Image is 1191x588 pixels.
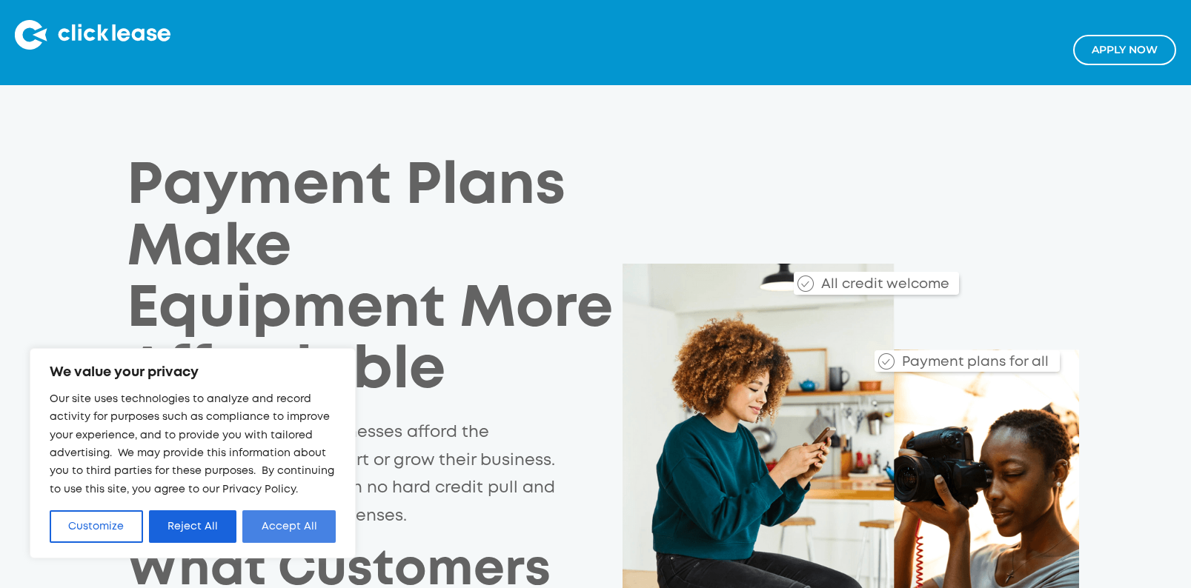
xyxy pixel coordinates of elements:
[149,510,237,543] button: Reject All
[50,510,143,543] button: Customize
[1073,35,1176,65] a: Apply NOw
[50,395,334,494] span: Our site uses technologies to analyze and record activity for purposes such as compliance to impr...
[878,353,895,370] img: Checkmark_callout
[797,275,814,292] img: Checkmark_callout
[127,156,623,403] h1: Payment Plans Make Equipment More Affordable
[242,510,336,543] button: Accept All
[50,364,336,381] p: We value your privacy
[896,344,1049,372] div: Payment plans for all
[763,265,959,295] div: All credit welcome
[30,348,356,558] div: We value your privacy
[15,20,170,50] img: Clicklease logo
